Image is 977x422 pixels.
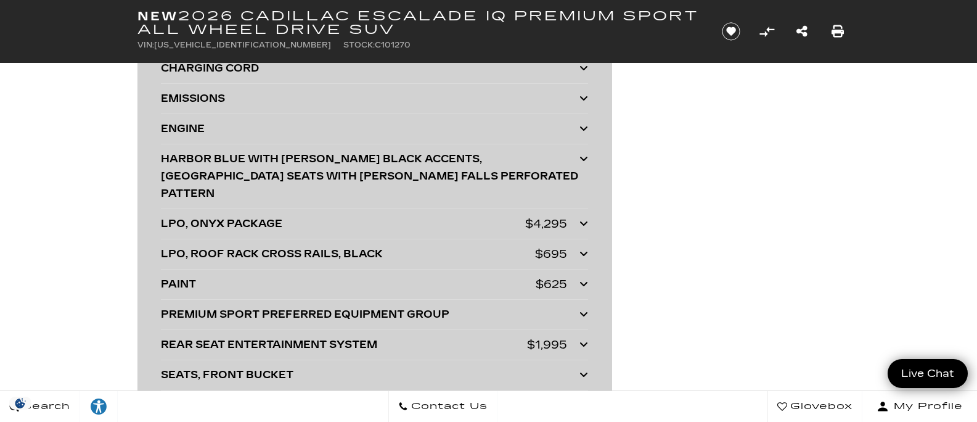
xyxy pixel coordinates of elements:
div: REAR SEAT ENTERTAINMENT SYSTEM [161,336,527,354]
div: HARBOR BLUE WITH [PERSON_NAME] BLACK ACCENTS, [GEOGRAPHIC_DATA] SEATS WITH [PERSON_NAME] FALLS PE... [161,151,579,202]
a: Explore your accessibility options [80,391,118,422]
span: Contact Us [408,398,488,415]
div: LPO, ROOF RACK CROSS RAILS, BLACK [161,246,535,263]
span: Live Chat [895,366,960,381]
div: CHARGING CORD [161,60,579,77]
button: Compare Vehicle [758,22,776,41]
div: PREMIUM SPORT PREFERRED EQUIPMENT GROUP [161,306,579,323]
div: LPO, ONYX PACKAGE [161,215,525,233]
div: $625 [536,276,567,293]
div: ENGINE [161,120,579,138]
img: Opt-Out Icon [6,397,35,410]
span: My Profile [889,398,963,415]
a: Contact Us [388,391,497,422]
span: C101270 [375,41,411,49]
div: Explore your accessibility options [80,397,117,416]
div: $4,295 [525,215,567,233]
div: $695 [535,246,567,263]
a: Live Chat [888,359,968,388]
div: PAINT [161,276,536,293]
a: Glovebox [767,391,862,422]
button: Open user profile menu [862,391,977,422]
span: Glovebox [787,398,852,415]
strong: New [137,9,178,23]
span: Search [19,398,70,415]
div: SEATS, FRONT BUCKET [161,366,579,384]
button: Save vehicle [717,22,745,41]
h1: 2026 Cadillac ESCALADE IQ Premium Sport All Wheel Drive SUV [137,9,701,36]
div: EMISSIONS [161,90,579,107]
span: [US_VEHICLE_IDENTIFICATION_NUMBER] [154,41,331,49]
a: Share this New 2026 Cadillac ESCALADE IQ Premium Sport All Wheel Drive SUV [796,23,807,40]
section: Click to Open Cookie Consent Modal [6,397,35,410]
span: Stock: [343,41,375,49]
a: Print this New 2026 Cadillac ESCALADE IQ Premium Sport All Wheel Drive SUV [832,23,844,40]
div: $1,995 [527,336,567,354]
span: VIN: [137,41,154,49]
